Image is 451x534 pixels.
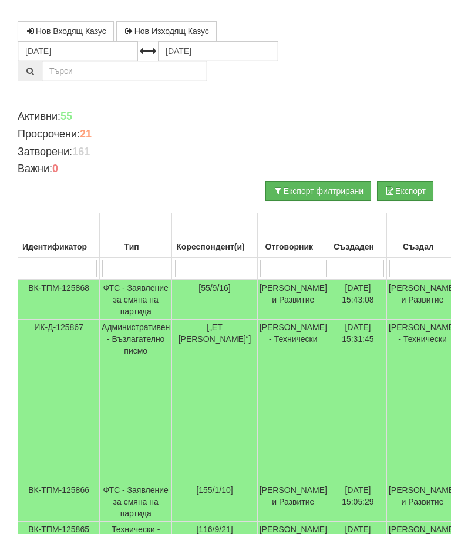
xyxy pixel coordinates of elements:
th: Кореспондент(и): No sort applied, activate to apply an ascending sort [172,213,257,258]
th: Създаден: No sort applied, activate to apply an ascending sort [329,213,386,258]
td: [DATE] 15:05:29 [329,482,386,522]
td: [DATE] 15:43:08 [329,280,386,320]
div: Кореспондент(и) [174,239,255,255]
td: ФТС - Заявление за смяна на партида [100,280,172,320]
td: [DATE] 15:31:45 [329,320,386,482]
h4: Важни: [18,163,433,175]
td: ИК-Д-125867 [18,320,100,482]
a: Нов Входящ Казус [18,21,114,41]
td: Административен - Възлагателно писмо [100,320,172,482]
span: [55/9/16] [198,283,231,293]
b: 0 [52,163,58,174]
h4: Активни: [18,111,433,123]
h4: Затворени: [18,146,433,158]
div: Създаден [331,239,385,255]
span: [116/9/21] [196,525,233,534]
td: ВК-ТПМ-125868 [18,280,100,320]
div: Тип [102,239,170,255]
td: ВК-ТПМ-125866 [18,482,100,522]
a: Нов Изходящ Казус [116,21,217,41]
span: [„ЕТ [PERSON_NAME]“] [179,323,251,344]
td: [PERSON_NAME] и Развитие [257,482,329,522]
th: Тип: No sort applied, activate to apply an ascending sort [100,213,172,258]
button: Експорт филтрирани [265,181,371,201]
b: 161 [72,146,90,157]
b: 55 [60,110,72,122]
th: Отговорник: No sort applied, activate to apply an ascending sort [257,213,329,258]
span: [155/1/10] [196,485,233,495]
b: 21 [80,128,92,140]
div: Отговорник [260,239,327,255]
button: Експорт [377,181,433,201]
td: [PERSON_NAME] - Технически [257,320,329,482]
div: Идентификатор [20,239,97,255]
th: Идентификатор: No sort applied, activate to apply an ascending sort [18,213,100,258]
td: [PERSON_NAME] и Развитие [257,280,329,320]
input: Търсене по Идентификатор, Бл/Вх/Ап, Тип, Описание, Моб. Номер, Имейл, Файл, Коментар, [42,61,207,81]
h4: Просрочени: [18,129,433,140]
td: ФТС - Заявление за смяна на партида [100,482,172,522]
